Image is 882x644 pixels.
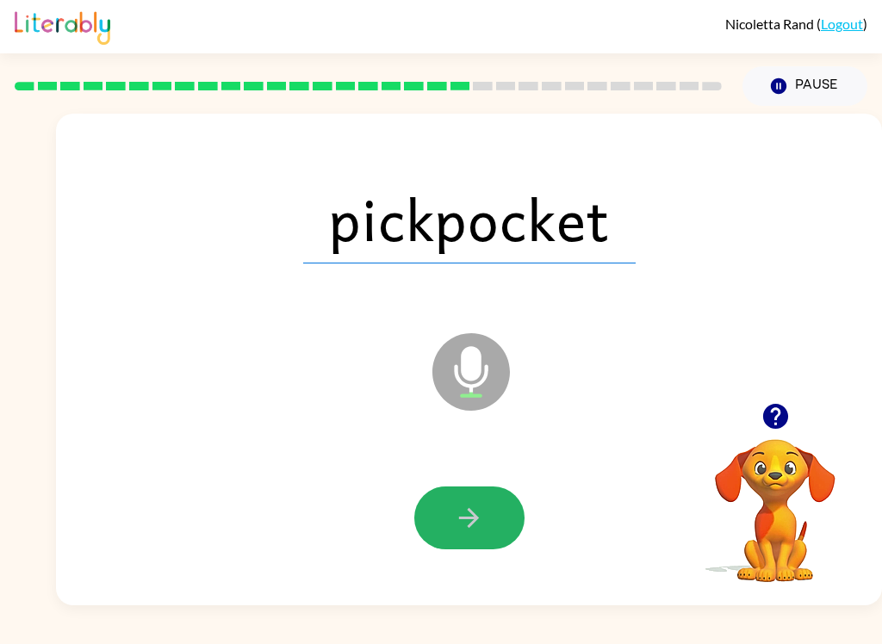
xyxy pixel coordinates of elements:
[742,66,867,106] button: Pause
[303,174,636,263] span: pickpocket
[689,412,861,585] video: Your browser must support playing .mp4 files to use Literably. Please try using another browser.
[821,15,863,32] a: Logout
[725,15,867,32] div: ( )
[15,7,110,45] img: Literably
[725,15,817,32] span: Nicoletta Rand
